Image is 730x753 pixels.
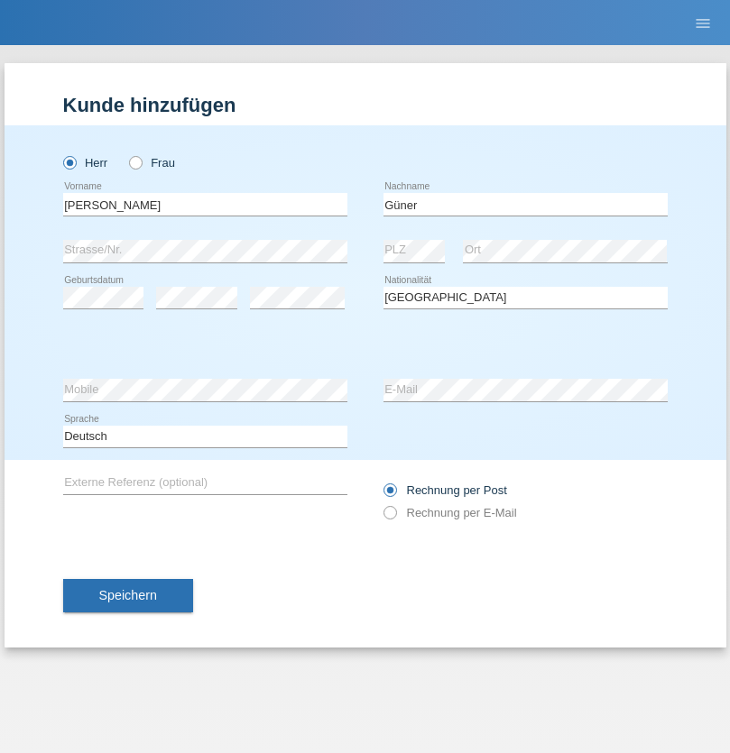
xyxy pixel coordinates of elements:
h1: Kunde hinzufügen [63,94,668,116]
span: Speichern [99,588,157,602]
input: Frau [129,156,141,168]
label: Rechnung per E-Mail [383,506,517,519]
label: Frau [129,156,175,170]
label: Herr [63,156,108,170]
input: Rechnung per Post [383,483,395,506]
button: Speichern [63,579,193,613]
input: Rechnung per E-Mail [383,506,395,528]
i: menu [694,14,712,32]
a: menu [685,17,721,28]
label: Rechnung per Post [383,483,507,497]
input: Herr [63,156,75,168]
